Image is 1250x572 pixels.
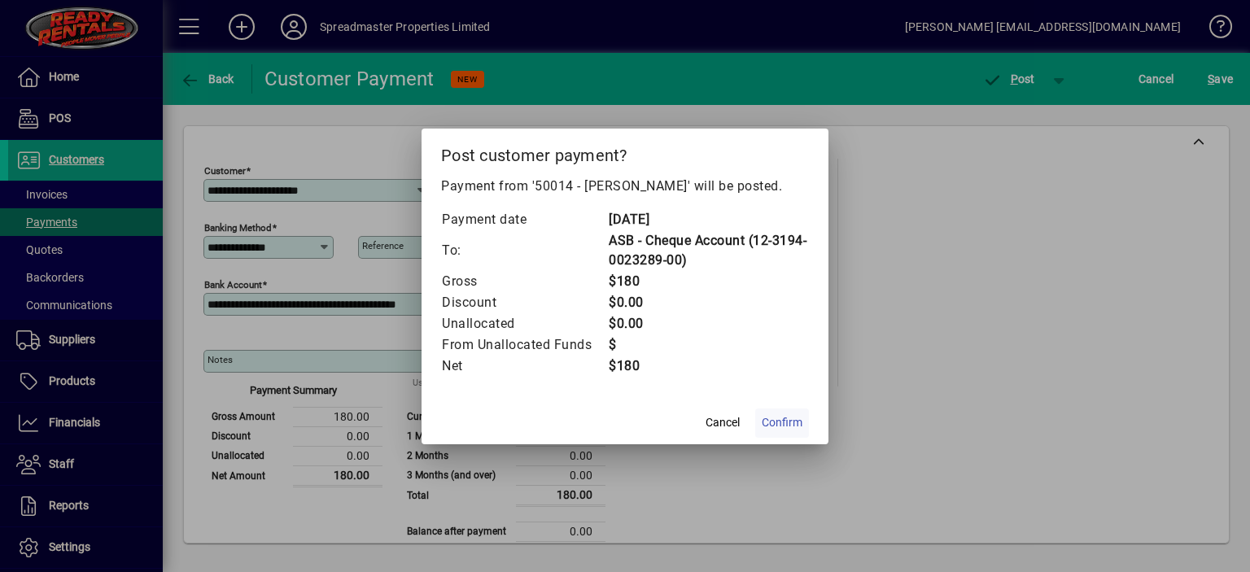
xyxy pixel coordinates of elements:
[755,408,809,438] button: Confirm
[441,209,608,230] td: Payment date
[441,334,608,356] td: From Unallocated Funds
[697,408,749,438] button: Cancel
[441,292,608,313] td: Discount
[441,177,809,196] p: Payment from '50014 - [PERSON_NAME]' will be posted.
[608,271,809,292] td: $180
[441,230,608,271] td: To:
[608,334,809,356] td: $
[608,209,809,230] td: [DATE]
[608,356,809,377] td: $180
[422,129,828,176] h2: Post customer payment?
[608,230,809,271] td: ASB - Cheque Account (12-3194-0023289-00)
[706,414,740,431] span: Cancel
[441,356,608,377] td: Net
[608,292,809,313] td: $0.00
[762,414,802,431] span: Confirm
[441,313,608,334] td: Unallocated
[608,313,809,334] td: $0.00
[441,271,608,292] td: Gross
